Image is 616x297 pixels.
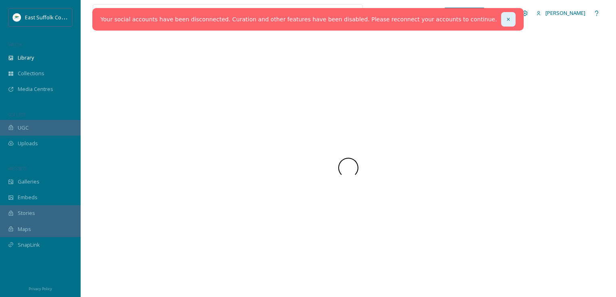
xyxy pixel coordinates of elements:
a: What's New [444,8,485,19]
span: Stories [18,209,35,217]
span: Privacy Policy [29,286,52,291]
a: View all files [311,5,358,21]
span: COLLECT [8,111,25,118]
span: Media Centres [18,85,53,93]
span: East Suffolk Council [25,13,73,21]
span: Collections [18,70,44,77]
span: Embeds [18,194,37,201]
span: Uploads [18,140,38,147]
span: UGC [18,124,29,132]
a: Your social accounts have been disconnected. Curation and other features have been disabled. Plea... [100,15,497,24]
span: SnapLink [18,241,40,249]
span: [PERSON_NAME] [545,9,585,16]
span: Library [18,54,34,62]
span: Galleries [18,178,40,186]
span: WIDGETS [8,165,27,171]
a: Privacy Policy [29,283,52,293]
span: MEDIA [8,41,22,47]
input: Search your library [112,4,282,22]
img: ESC%20Logo.png [13,13,21,21]
span: Maps [18,225,31,233]
a: [PERSON_NAME] [532,5,589,21]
